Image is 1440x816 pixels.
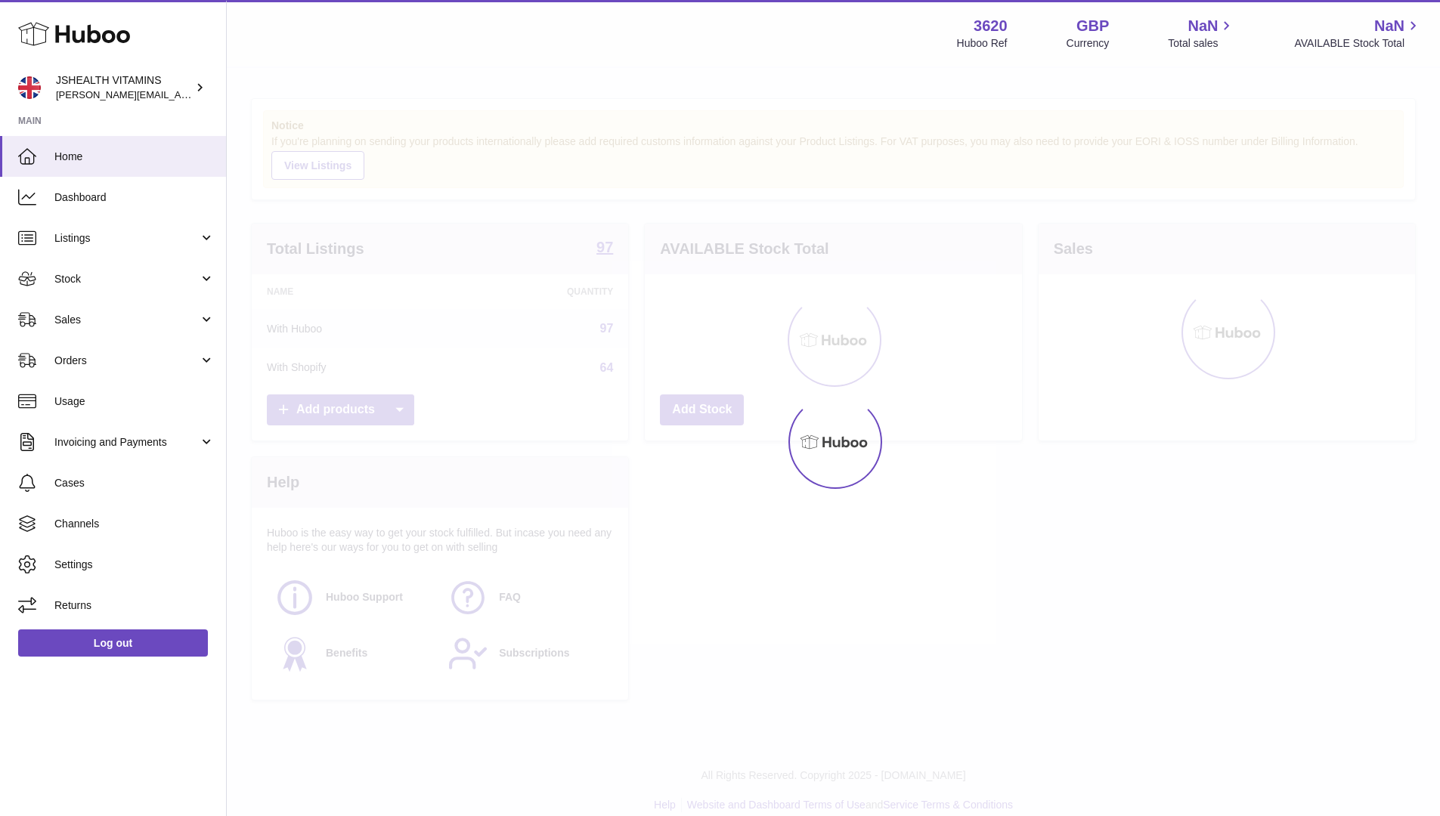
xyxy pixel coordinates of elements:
[974,16,1008,36] strong: 3620
[54,354,199,368] span: Orders
[54,190,215,205] span: Dashboard
[18,76,41,99] img: francesca@jshealthvitamins.com
[957,36,1008,51] div: Huboo Ref
[54,435,199,450] span: Invoicing and Payments
[56,88,303,100] span: [PERSON_NAME][EMAIL_ADDRESS][DOMAIN_NAME]
[1294,16,1422,51] a: NaN AVAILABLE Stock Total
[1188,16,1218,36] span: NaN
[1294,36,1422,51] span: AVAILABLE Stock Total
[56,73,192,102] div: JSHEALTH VITAMINS
[1168,36,1235,51] span: Total sales
[54,272,199,286] span: Stock
[54,394,215,409] span: Usage
[54,558,215,572] span: Settings
[1067,36,1110,51] div: Currency
[54,517,215,531] span: Channels
[54,150,215,164] span: Home
[1076,16,1109,36] strong: GBP
[54,231,199,246] span: Listings
[54,476,215,490] span: Cases
[54,598,215,613] span: Returns
[1374,16,1404,36] span: NaN
[1168,16,1235,51] a: NaN Total sales
[54,313,199,327] span: Sales
[18,629,208,657] a: Log out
